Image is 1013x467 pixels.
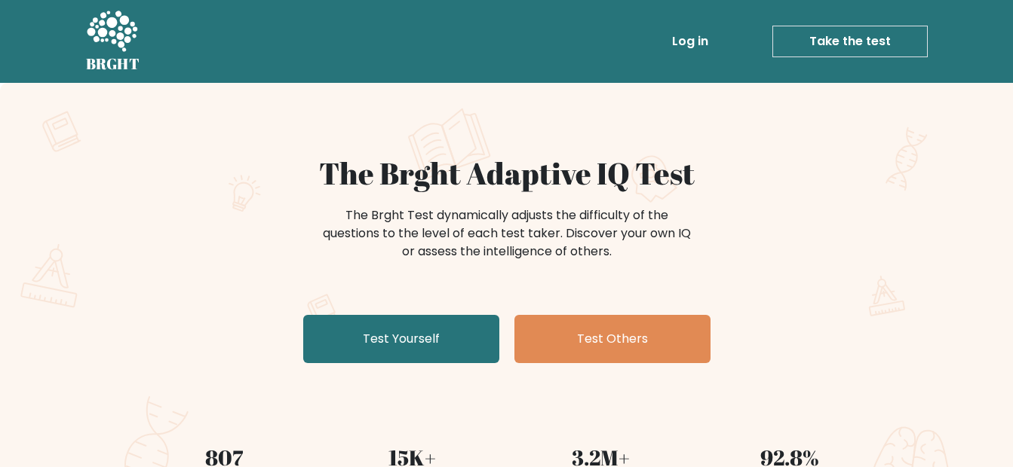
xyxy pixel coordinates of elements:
[303,315,499,363] a: Test Yourself
[666,26,714,56] a: Log in
[139,155,875,191] h1: The Brght Adaptive IQ Test
[772,26,928,57] a: Take the test
[514,315,711,363] a: Test Others
[86,55,140,73] h5: BRGHT
[86,6,140,77] a: BRGHT
[318,206,695,261] div: The Brght Test dynamically adjusts the difficulty of the questions to the level of each test take...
